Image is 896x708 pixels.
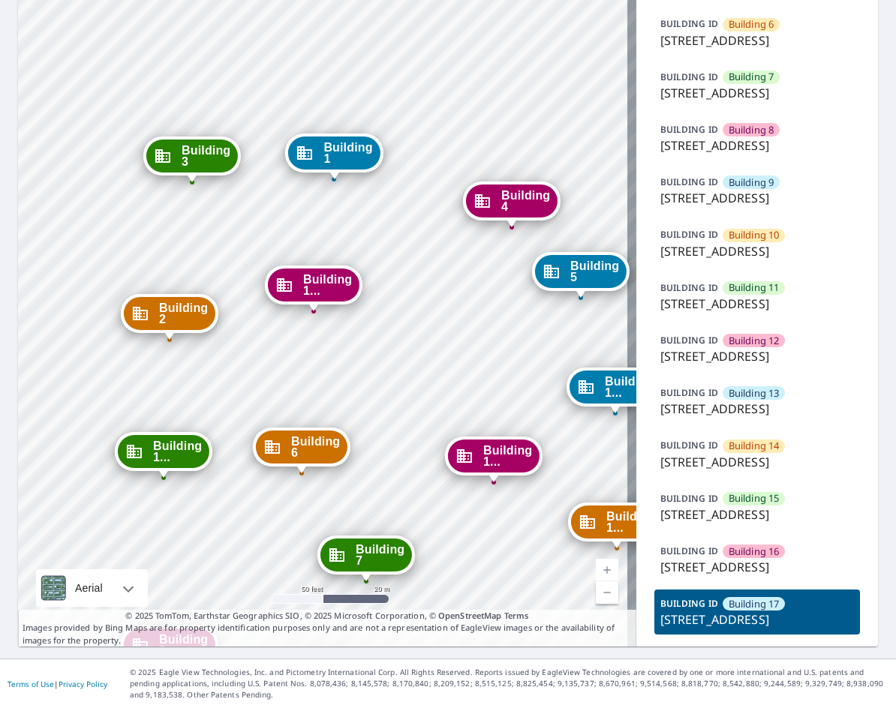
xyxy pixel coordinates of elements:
[570,260,619,283] span: Building 5
[660,400,855,418] p: [STREET_ADDRESS]
[285,133,383,180] div: Dropped pin, building Building 1, Commercial property, 3195 Westwood Court Boulder, CO 80304
[729,228,780,242] span: Building 10
[660,242,855,260] p: [STREET_ADDRESS]
[125,610,528,622] span: © 2025 TomTom, Earthstar Geographics SIO, © 2025 Microsoft Corporation, ©
[660,17,718,30] p: BUILDING ID
[729,334,780,348] span: Building 12
[291,436,340,458] span: Building 6
[729,491,780,505] span: Building 15
[115,432,212,478] div: Dropped pin, building Building 15, Commercial property, 3195 Westwood Court Boulder, CO 80304
[606,511,655,533] span: Building 1...
[182,145,230,167] span: Building 3
[660,597,718,610] p: BUILDING ID
[660,70,718,83] p: BUILDING ID
[8,679,107,688] p: |
[729,597,780,611] span: Building 17
[660,334,718,346] p: BUILDING ID
[660,175,718,188] p: BUILDING ID
[660,610,855,628] p: [STREET_ADDRESS]
[660,505,855,523] p: [STREET_ADDRESS]
[130,667,888,700] p: © 2025 Eagle View Technologies, Inc. and Pictometry International Corp. All Rights Reserved. Repo...
[660,386,718,399] p: BUILDING ID
[567,367,664,414] div: Dropped pin, building Building 13, Commercial property, 3195 Westwood Court Boulder, CO 80304
[660,281,718,294] p: BUILDING ID
[568,502,666,549] div: Dropped pin, building Building 14, Commercial property, 3195 Westwood Court Boulder, CO 80304
[660,136,855,154] p: [STREET_ADDRESS]
[36,569,148,607] div: Aerial
[253,427,350,474] div: Dropped pin, building Building 6, Commercial property, 3195 Westwood Court Boulder, CO 80304
[660,544,718,557] p: BUILDING ID
[729,280,780,295] span: Building 11
[356,544,404,566] span: Building 7
[504,610,529,621] a: Terms
[438,610,501,621] a: OpenStreetMap
[159,302,208,325] span: Building 2
[18,610,636,647] p: Images provided by Bing Maps are for property identification purposes only and are not a represen...
[660,492,718,505] p: BUILDING ID
[71,569,107,607] div: Aerial
[729,123,774,137] span: Building 8
[323,142,372,164] span: Building 1
[605,376,654,398] span: Building 1...
[153,440,202,463] span: Building 1...
[660,347,855,365] p: [STREET_ADDRESS]
[303,274,352,296] span: Building 1...
[660,31,855,49] p: [STREET_ADDRESS]
[8,679,54,689] a: Terms of Use
[59,679,107,689] a: Privacy Policy
[660,295,855,313] p: [STREET_ADDRESS]
[445,436,543,483] div: Dropped pin, building Building 12, Commercial property, 3195 Westwood Court Boulder, CO 80304
[660,558,855,576] p: [STREET_ADDRESS]
[143,136,241,183] div: Dropped pin, building Building 3, Commercial property, 3195 Westwood Court Boulder, CO 80304
[596,581,618,604] a: Current Level 19, Zoom Out
[596,559,618,581] a: Current Level 19, Zoom In
[660,439,718,451] p: BUILDING ID
[317,535,415,582] div: Dropped pin, building Building 7, Commercial property, 3195 Westwood Court Boulder, CO 80304
[729,17,774,31] span: Building 6
[265,265,362,312] div: Dropped pin, building Building 16, Commercial property, 3195 Westwood Court Boulder, CO 80304
[463,181,561,228] div: Dropped pin, building Building 4, Commercial property, 3195 Westwood Court Boulder, CO 80304
[532,252,630,298] div: Dropped pin, building Building 5, Commercial property, 3195 Westwood Court Boulder, CO 80304
[729,544,780,559] span: Building 16
[660,84,855,102] p: [STREET_ADDRESS]
[729,439,780,453] span: Building 14
[660,228,718,241] p: BUILDING ID
[729,70,774,84] span: Building 7
[660,123,718,136] p: BUILDING ID
[660,189,855,207] p: [STREET_ADDRESS]
[729,175,774,190] span: Building 9
[660,453,855,471] p: [STREET_ADDRESS]
[501,190,550,212] span: Building 4
[729,386,780,400] span: Building 13
[121,294,218,340] div: Dropped pin, building Building 2, Commercial property, 3195 Westwood Court Boulder, CO 80304
[483,445,532,467] span: Building 1...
